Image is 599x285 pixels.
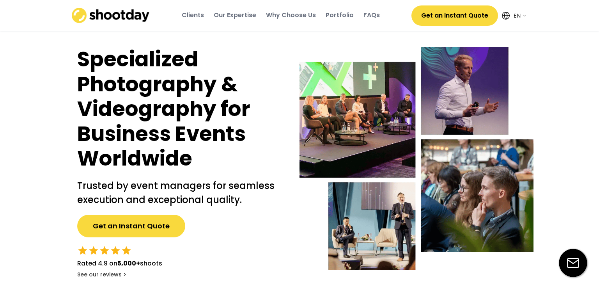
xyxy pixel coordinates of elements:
div: Portfolio [326,11,354,20]
div: Why Choose Us [266,11,316,20]
div: See our reviews > [77,271,126,279]
button: star [77,245,88,256]
button: star [99,245,110,256]
img: shootday_logo.png [72,8,150,23]
div: Clients [182,11,204,20]
button: star [121,245,132,256]
img: Event-hero-intl%402x.webp [299,47,533,270]
img: email-icon%20%281%29.svg [559,249,587,277]
button: Get an Instant Quote [411,5,498,26]
div: FAQs [363,11,380,20]
img: Icon%20feather-globe%20%281%29.svg [502,12,510,20]
button: star [88,245,99,256]
h1: Specialized Photography & Videography for Business Events Worldwide [77,47,284,171]
div: Rated 4.9 on shoots [77,259,162,268]
h2: Trusted by event managers for seamless execution and exceptional quality. [77,179,284,207]
button: Get an Instant Quote [77,215,185,237]
div: Our Expertise [214,11,256,20]
button: star [110,245,121,256]
strong: 5,000+ [117,259,140,268]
